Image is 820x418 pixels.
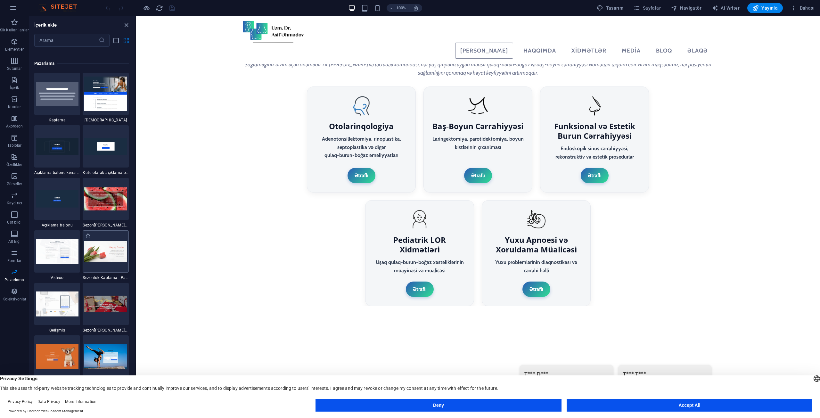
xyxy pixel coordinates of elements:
i: Sayfayı yeniden yükleyin [156,4,163,12]
div: Açıklama balonu [34,178,80,228]
span: Sezonluk Kaplama - Noel [83,328,129,333]
img: Screenshot_2019-06-19SitejetTemplate-BlankRedesign-Berlin6.png [36,291,79,316]
p: Üst bilgi [7,220,21,225]
div: Kaplama [34,73,80,123]
img: Screenshot_2019-06-19SitejetTemplate-BlankRedesign-Berlin3.png [84,344,127,369]
div: Evcil Hayvanlar [34,335,80,385]
p: Sütunlar [7,66,22,71]
input: Arama [34,34,99,47]
div: Tasarım (Ctrl+Alt+Y) [594,3,626,13]
button: close panel [122,21,130,29]
div: Atletizm [83,335,129,385]
div: Videoo [34,230,80,280]
p: Koleksiyonlar [3,297,26,302]
img: callout-box_v2.png [84,138,127,155]
img: Screenshot_2019-06-19SitejetTemplate-BlankRedesign-Berlin7.png [84,77,127,111]
span: Gelişmiş [34,328,80,333]
h6: 100% [396,4,406,12]
p: Pazarlama [4,277,24,283]
span: Sayfalar [634,5,661,11]
span: Kutu olarak açıklama balonu [83,170,129,175]
button: Dahası [788,3,817,13]
button: reload [155,4,163,12]
div: [DEMOGRAPHIC_DATA] [83,73,129,123]
button: Tasarım [594,3,626,13]
img: callout-border.png [36,138,79,155]
img: callout.png [36,190,79,207]
p: İçerik [10,85,19,90]
img: Screenshot_2019-06-19SitejetTemplate-BlankRedesign-Berlin5.png [36,239,79,264]
p: Görseller [7,181,22,186]
span: Kaplama [34,118,80,123]
button: AI Writer [709,3,742,13]
span: Sezon[PERSON_NAME]ma - [MEDICAL_DATA] [83,223,129,228]
button: list-view [112,37,120,44]
span: Açıklama balonu [34,223,80,228]
div: Sezon[PERSON_NAME]ma - [MEDICAL_DATA] [83,178,129,228]
button: Ön izleme modundan çıkıp düzenlemeye devam etmek için buraya tıklayın [143,4,150,12]
button: Sayfalar [631,3,663,13]
button: Yayınla [747,3,783,13]
div: Sezonluk Kaplama - Paskalya [83,230,129,280]
div: Sezon[PERSON_NAME]ma - [DATE] [83,283,129,333]
span: Videoo [34,275,80,280]
p: Formlar [7,258,21,263]
p: Akordeon [6,124,23,129]
span: Navigatör [671,5,701,11]
p: Elementler [5,47,24,52]
img: Editor Logo [37,4,85,12]
p: Tablolar [7,143,22,148]
p: Özellikler [6,162,22,167]
img: overlay-default.svg [36,82,79,106]
span: Dahası [791,5,815,11]
div: Kutu olarak açıklama balonu [83,125,129,175]
h6: Pazarlama [34,60,129,67]
span: Tasarım [597,5,623,11]
span: Açıklama balonu kenarlıklı [34,170,80,175]
img: Screenshot_2019-06-19SitejetTemplate-BlankRedesign-Berlin4.png [36,344,79,369]
span: Sık kullanılanlara ekle [85,233,91,238]
span: Sezonluk Kaplama - Paskalya [83,275,129,280]
span: [DEMOGRAPHIC_DATA] [83,118,129,123]
span: AI Writer [712,5,740,11]
img: Screenshot_2019-10-25SitejetTemplate-BlankRedesign-Berlin3.png [84,187,127,210]
button: Navigatör [668,3,704,13]
button: 100% [387,4,409,12]
img: Screenshot_2019-10-25SitejetTemplate-BlankRedesign-Berlin2.png [84,241,127,262]
i: Yeniden boyutlandırmada yakınlaştırma düzeyini seçilen cihaza uyacak şekilde otomatik olarak ayarla. [413,5,419,11]
button: grid-view [122,37,130,44]
p: Kaydırıcı [7,201,22,206]
h6: İçerik ekle [34,21,57,29]
div: Açıklama balonu kenarlıklı [34,125,80,175]
p: Alt Bigi [8,239,21,244]
div: Gelişmiş [34,283,80,333]
img: Screenshot_2019-10-25SitejetTemplate-BlankRedesign-Berlin1.png [84,296,127,313]
span: Yayınla [752,5,778,11]
p: Kutular [8,104,21,110]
